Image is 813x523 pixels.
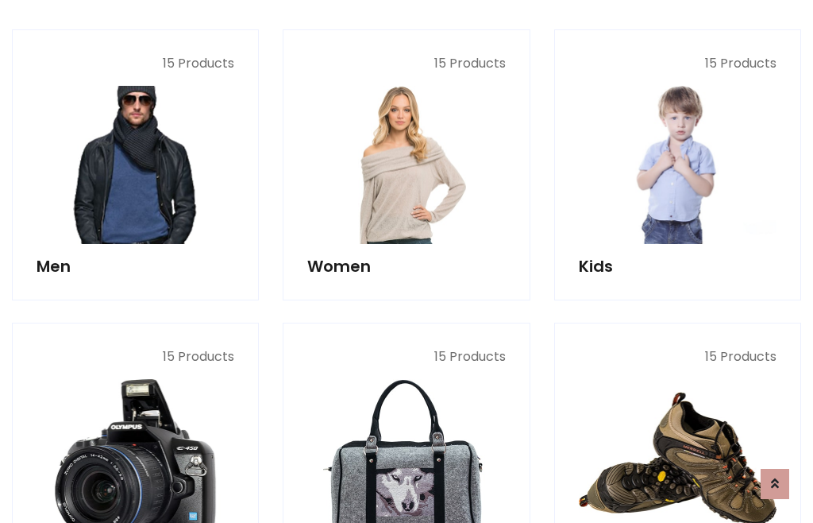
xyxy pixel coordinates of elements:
[307,347,505,366] p: 15 Products
[37,347,234,366] p: 15 Products
[579,257,776,276] h5: Kids
[37,54,234,73] p: 15 Products
[37,257,234,276] h5: Men
[579,347,776,366] p: 15 Products
[307,54,505,73] p: 15 Products
[307,257,505,276] h5: Women
[579,54,776,73] p: 15 Products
